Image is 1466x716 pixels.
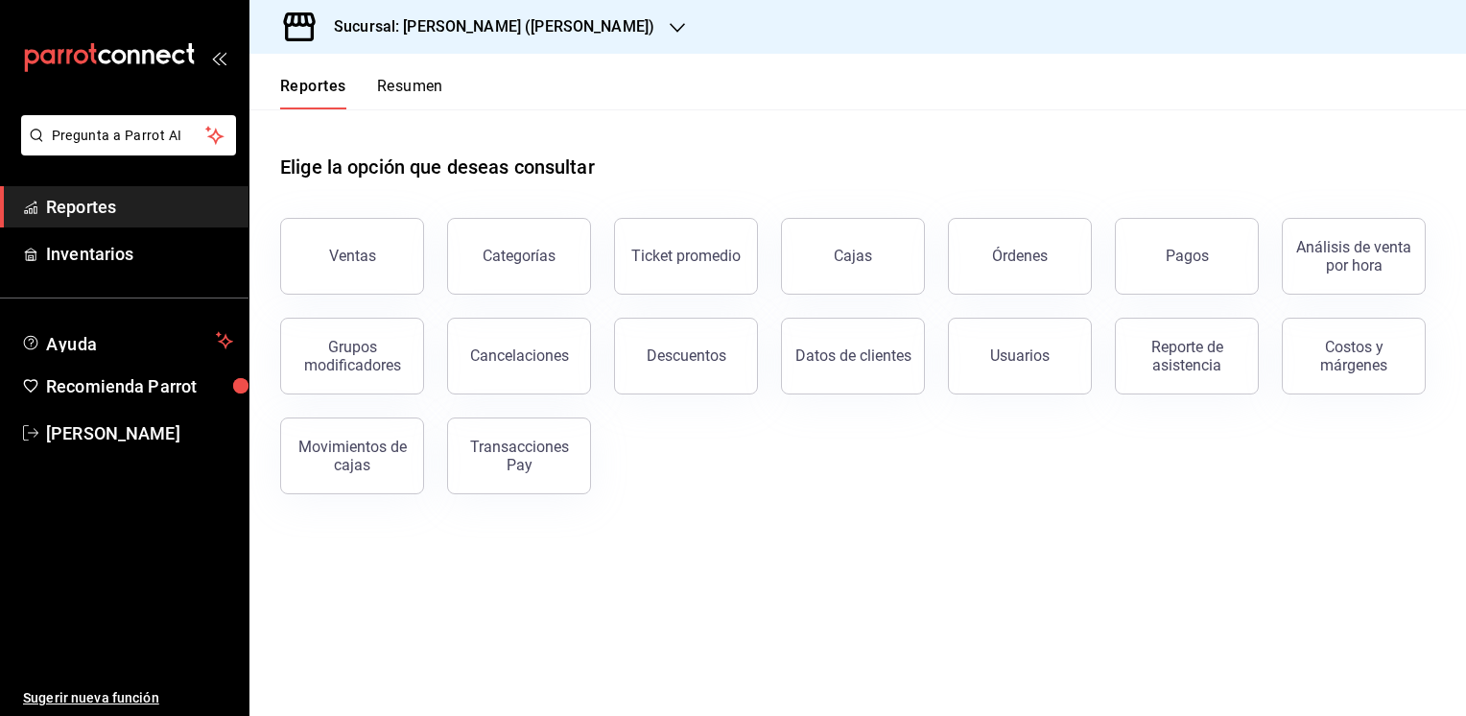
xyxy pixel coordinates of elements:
[1127,338,1246,374] div: Reporte de asistencia
[23,688,233,708] span: Sugerir nueva función
[211,50,226,65] button: open_drawer_menu
[280,77,443,109] div: navigation tabs
[795,346,911,365] div: Datos de clientes
[46,194,233,220] span: Reportes
[614,318,758,394] button: Descuentos
[293,338,412,374] div: Grupos modificadores
[647,346,726,365] div: Descuentos
[1282,218,1426,295] button: Análisis de venta por hora
[1282,318,1426,394] button: Costos y márgenes
[1166,247,1209,265] div: Pagos
[280,153,595,181] h1: Elige la opción que deseas consultar
[319,15,654,38] h3: Sucursal: [PERSON_NAME] ([PERSON_NAME])
[447,418,591,494] button: Transacciones Pay
[46,241,233,267] span: Inventarios
[46,329,208,352] span: Ayuda
[483,247,556,265] div: Categorías
[329,247,376,265] div: Ventas
[1115,318,1259,394] button: Reporte de asistencia
[13,139,236,159] a: Pregunta a Parrot AI
[21,115,236,155] button: Pregunta a Parrot AI
[280,418,424,494] button: Movimientos de cajas
[781,218,925,295] a: Cajas
[1294,238,1413,274] div: Análisis de venta por hora
[293,438,412,474] div: Movimientos de cajas
[447,218,591,295] button: Categorías
[377,77,443,109] button: Resumen
[46,420,233,446] span: [PERSON_NAME]
[948,318,1092,394] button: Usuarios
[781,318,925,394] button: Datos de clientes
[631,247,741,265] div: Ticket promedio
[990,346,1050,365] div: Usuarios
[46,373,233,399] span: Recomienda Parrot
[470,346,569,365] div: Cancelaciones
[948,218,1092,295] button: Órdenes
[447,318,591,394] button: Cancelaciones
[1115,218,1259,295] button: Pagos
[460,438,579,474] div: Transacciones Pay
[992,247,1048,265] div: Órdenes
[834,245,873,268] div: Cajas
[280,318,424,394] button: Grupos modificadores
[1294,338,1413,374] div: Costos y márgenes
[52,126,206,146] span: Pregunta a Parrot AI
[614,218,758,295] button: Ticket promedio
[280,218,424,295] button: Ventas
[280,77,346,109] button: Reportes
